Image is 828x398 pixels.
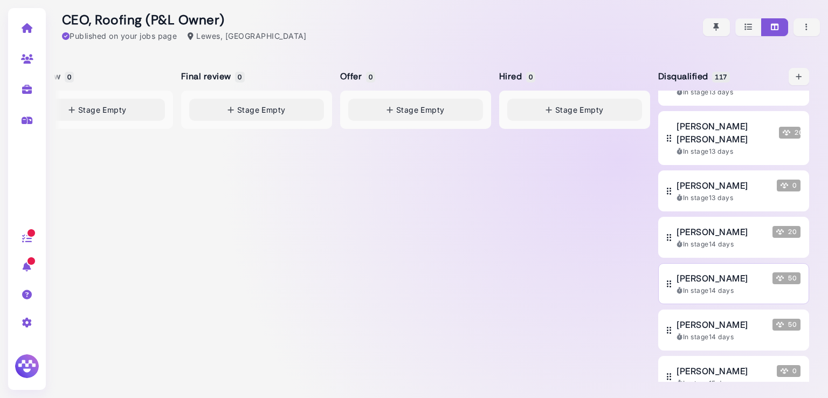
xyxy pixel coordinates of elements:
[777,180,801,191] span: 0
[772,319,801,331] span: 50
[776,321,784,328] img: Megan Score
[677,286,801,296] div: In stage 14 days
[776,228,784,236] img: Megan Score
[712,72,729,83] span: 117
[677,318,748,331] span: [PERSON_NAME]
[366,72,375,83] span: 0
[677,147,801,156] div: In stage 13 days
[499,71,534,81] h5: Hired
[677,365,748,378] span: [PERSON_NAME]
[526,72,535,83] span: 0
[78,104,127,115] span: Stage Empty
[677,239,801,249] div: In stage 14 days
[772,226,801,238] span: 20
[555,104,604,115] span: Stage Empty
[65,72,74,83] span: 0
[237,104,286,115] span: Stage Empty
[677,379,801,388] div: In stage 15 days
[658,263,809,304] button: [PERSON_NAME] Megan Score 50 In stage14 days
[658,71,728,81] h5: Disqualified
[62,12,307,28] h2: CEO, Roofing (P&L Owner)
[777,365,801,377] span: 0
[62,30,177,42] div: Published on your jobs page
[188,30,307,42] div: Lewes, [GEOGRAPHIC_DATA]
[677,87,801,97] div: In stage 13 days
[677,193,801,203] div: In stage 13 days
[22,71,72,81] h5: Interview
[781,182,788,189] img: Megan Score
[677,332,801,342] div: In stage 14 days
[658,217,809,258] button: [PERSON_NAME] Megan Score 20 In stage14 days
[658,356,809,397] button: [PERSON_NAME] Megan Score 0 In stage15 days
[13,353,40,380] img: Megan
[677,179,748,192] span: [PERSON_NAME]
[776,275,784,282] img: Megan Score
[235,72,244,83] span: 0
[781,367,788,375] img: Megan Score
[658,170,809,211] button: [PERSON_NAME] Megan Score 0 In stage13 days
[772,272,801,284] span: 50
[181,71,243,81] h5: Final review
[340,71,374,81] h5: Offer
[658,111,809,165] button: [PERSON_NAME] [PERSON_NAME] Megan Score 20 In stage13 days
[658,310,809,351] button: [PERSON_NAME] Megan Score 50 In stage14 days
[677,120,775,146] span: [PERSON_NAME] [PERSON_NAME]
[677,272,748,285] span: [PERSON_NAME]
[677,225,748,238] span: [PERSON_NAME]
[779,127,801,139] span: 20
[783,129,790,136] img: Megan Score
[396,104,445,115] span: Stage Empty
